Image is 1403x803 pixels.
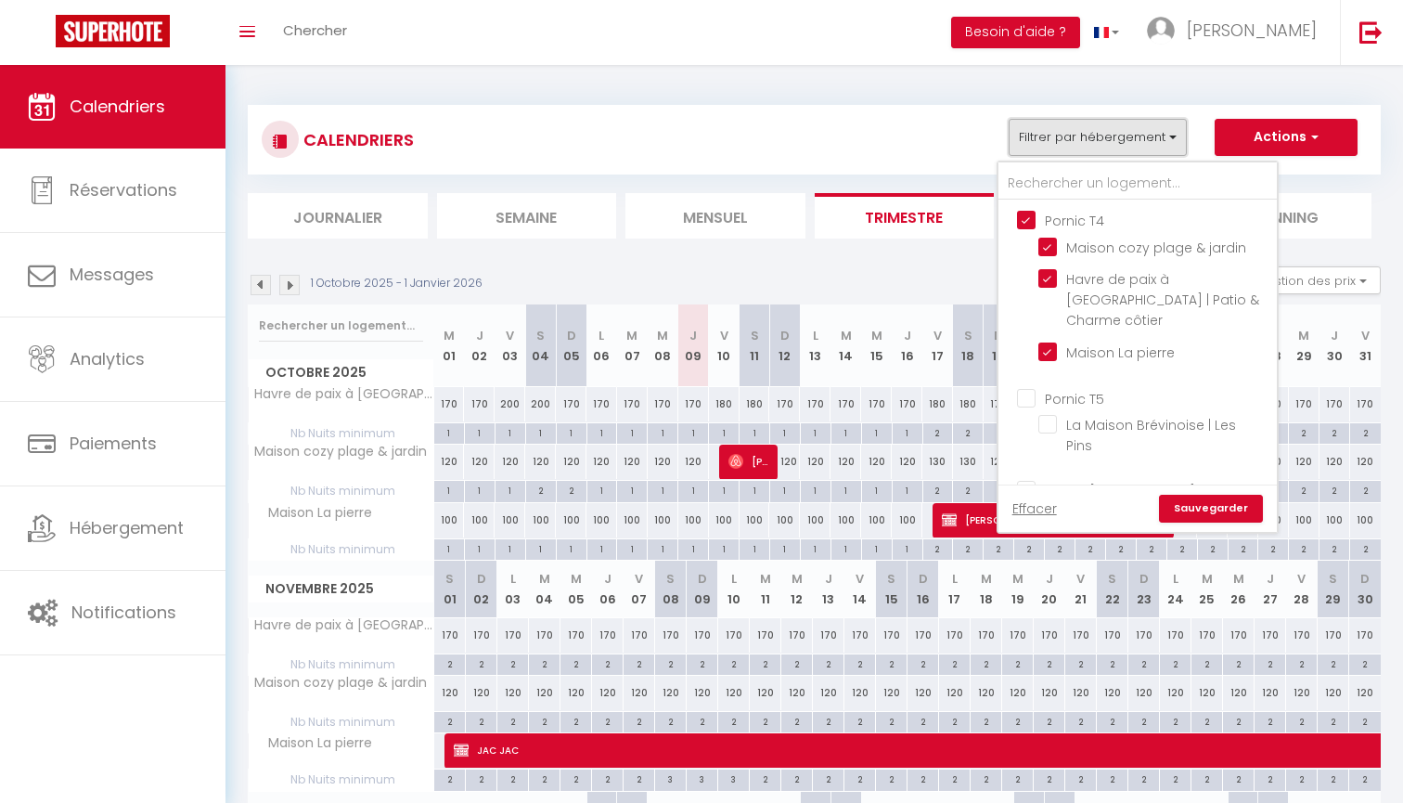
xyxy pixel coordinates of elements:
div: 1 [648,539,677,557]
div: 100 [525,503,556,537]
div: 170 [617,387,648,421]
div: 1 [617,423,647,441]
div: 2 [1319,423,1349,441]
div: 170 [560,618,592,653]
div: 2 [1137,539,1166,557]
div: 2 [1167,539,1197,557]
abbr: M [981,570,992,588]
th: 24 [1160,561,1191,617]
div: 1 [709,423,739,441]
div: 1 [893,423,922,441]
th: 05 [560,561,592,617]
th: 26 [1223,561,1255,617]
div: 100 [830,503,861,537]
div: 2 [923,539,953,557]
div: 170 [434,618,466,653]
div: 2 [923,481,953,499]
th: 07 [624,561,655,617]
div: 2 [526,481,556,499]
th: 10 [718,561,750,617]
div: 1 [465,539,495,557]
div: 2 [1289,423,1319,441]
div: 170 [892,387,922,421]
div: 120 [769,445,800,479]
div: 170 [497,618,529,653]
img: ... [1147,17,1175,45]
abbr: M [626,327,637,344]
div: 1 [557,539,586,557]
div: 170 [800,387,830,421]
div: 1 [617,481,647,499]
th: 19 [1002,561,1034,617]
div: 170 [813,618,844,653]
th: 04 [525,304,556,387]
abbr: J [689,327,697,344]
div: 170 [861,387,892,421]
div: 170 [830,387,861,421]
div: 2 [923,423,953,441]
abbr: J [825,570,832,588]
div: 100 [556,503,586,537]
abbr: J [904,327,911,344]
div: 100 [709,503,740,537]
abbr: M [1298,327,1309,344]
h3: CALENDRIERS [299,119,414,161]
div: 1 [496,481,525,499]
div: 100 [892,503,922,537]
th: 06 [586,304,617,387]
abbr: M [792,570,803,588]
img: logout [1359,20,1383,44]
span: Maison La pierre [251,503,377,524]
div: 200 [525,387,556,421]
div: 180 [709,387,740,421]
div: 1 [678,423,708,441]
abbr: D [1360,570,1370,588]
div: 100 [495,503,525,537]
abbr: S [751,327,759,344]
abbr: S [887,570,895,588]
p: 1 Octobre 2025 - 1 Janvier 2026 [311,275,483,292]
abbr: L [813,327,818,344]
div: 120 [984,445,1014,479]
abbr: V [635,570,643,588]
div: 130 [922,445,953,479]
th: 02 [466,561,497,617]
input: Rechercher un logement... [998,167,1277,201]
div: 2 [953,481,983,499]
span: Paiements [70,432,157,455]
li: Journalier [248,193,428,239]
button: Actions [1215,119,1358,156]
div: 100 [586,503,617,537]
div: 170 [876,618,907,653]
div: 2 [1198,539,1228,557]
th: 12 [769,304,800,387]
abbr: J [476,327,483,344]
div: 100 [800,503,830,537]
button: Besoin d'aide ? [951,17,1080,48]
div: 180 [953,387,984,421]
th: 22 [1097,561,1128,617]
div: 120 [586,445,617,479]
div: 120 [1289,445,1319,479]
abbr: M [841,327,852,344]
abbr: S [1329,570,1337,588]
div: 120 [800,445,830,479]
div: 1 [893,539,922,557]
th: 19 [984,304,1014,387]
div: 1 [587,481,617,499]
abbr: M [760,570,771,588]
div: 1 [801,539,830,557]
abbr: J [604,570,611,588]
div: 1 [801,481,830,499]
abbr: D [994,327,1003,344]
abbr: L [952,570,958,588]
div: 2 [1289,481,1319,499]
div: 100 [1350,503,1381,537]
div: 170 [678,387,709,421]
div: 120 [861,445,892,479]
th: 01 [434,304,465,387]
div: 120 [617,445,648,479]
th: 01 [434,561,466,617]
abbr: L [1173,570,1178,588]
div: 170 [939,618,971,653]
